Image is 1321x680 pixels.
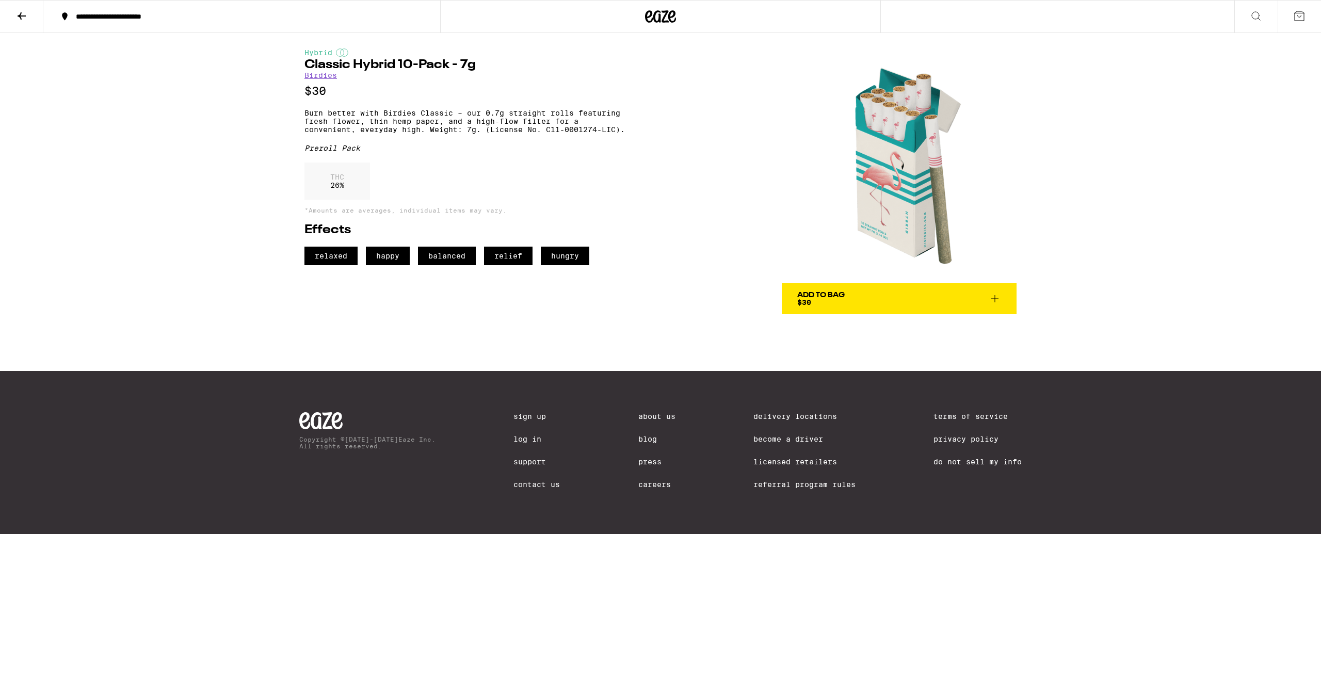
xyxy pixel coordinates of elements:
a: Privacy Policy [933,435,1022,443]
a: Press [638,458,675,466]
a: Contact Us [513,480,560,489]
p: *Amounts are averages, individual items may vary. [304,207,625,214]
span: hungry [541,247,589,265]
p: Burn better with Birdies Classic – our 0.7g straight rolls featuring fresh flower, thin hemp pape... [304,109,625,134]
span: $30 [797,298,811,306]
span: relief [484,247,533,265]
span: happy [366,247,410,265]
a: Log In [513,435,560,443]
a: Referral Program Rules [753,480,856,489]
a: About Us [638,412,675,420]
p: Copyright © [DATE]-[DATE] Eaze Inc. All rights reserved. [299,436,436,449]
a: Delivery Locations [753,412,856,420]
span: relaxed [304,247,358,265]
a: Blog [638,435,675,443]
a: Birdies [304,71,337,79]
h2: Effects [304,224,625,236]
h1: Classic Hybrid 10-Pack - 7g [304,59,625,71]
button: Add To Bag$30 [782,283,1017,314]
a: Sign Up [513,412,560,420]
div: Preroll Pack [304,144,625,152]
span: balanced [418,247,476,265]
img: Birdies - Classic Hybrid 10-Pack - 7g [782,48,1017,283]
a: Terms of Service [933,412,1022,420]
div: 26 % [304,163,370,200]
div: Hybrid [304,48,625,57]
img: hybridColor.svg [336,48,348,57]
p: $30 [304,85,625,98]
a: Become a Driver [753,435,856,443]
a: Licensed Retailers [753,458,856,466]
div: Add To Bag [797,292,845,299]
a: Support [513,458,560,466]
p: THC [330,173,344,181]
a: Do Not Sell My Info [933,458,1022,466]
a: Careers [638,480,675,489]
